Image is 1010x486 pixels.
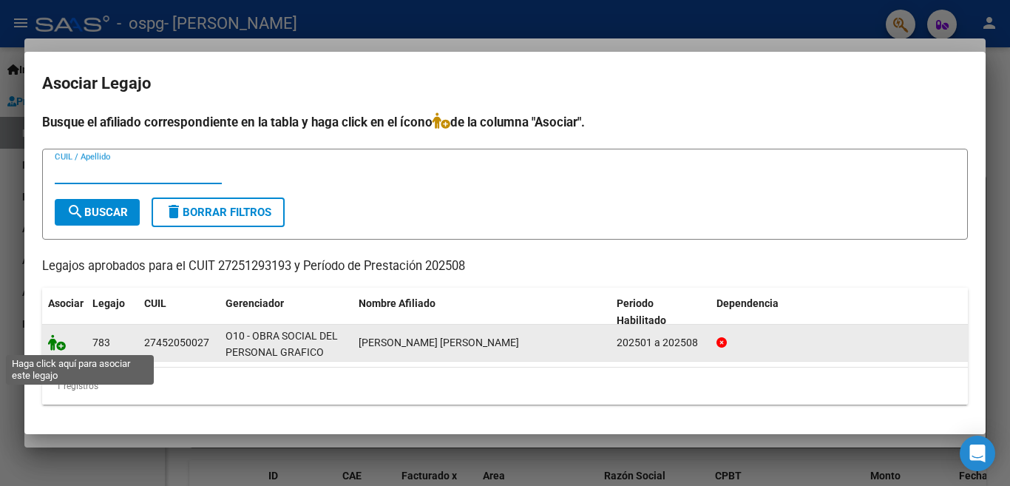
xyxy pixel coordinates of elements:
span: Nombre Afiliado [359,297,435,309]
p: Legajos aprobados para el CUIT 27251293193 y Período de Prestación 202508 [42,257,968,276]
span: O10 - OBRA SOCIAL DEL PERSONAL GRAFICO [226,330,338,359]
div: 27452050027 [144,334,209,351]
span: CEDRON ZOE BRIGITTE [359,337,519,348]
span: 783 [92,337,110,348]
datatable-header-cell: Dependencia [711,288,969,337]
div: 1 registros [42,368,968,405]
datatable-header-cell: Asociar [42,288,87,337]
span: Legajo [92,297,125,309]
datatable-header-cell: CUIL [138,288,220,337]
span: Gerenciador [226,297,284,309]
div: Open Intercom Messenger [960,436,995,471]
datatable-header-cell: Periodo Habilitado [611,288,711,337]
span: Borrar Filtros [165,206,271,219]
span: Dependencia [716,297,779,309]
datatable-header-cell: Gerenciador [220,288,353,337]
datatable-header-cell: Nombre Afiliado [353,288,611,337]
h4: Busque el afiliado correspondiente en la tabla y haga click en el ícono de la columna "Asociar". [42,112,968,132]
button: Borrar Filtros [152,198,285,227]
span: Periodo Habilitado [617,297,666,326]
span: CUIL [144,297,166,309]
span: Asociar [48,297,84,309]
span: Buscar [67,206,128,219]
mat-icon: search [67,203,84,220]
div: 202501 a 202508 [617,334,705,351]
mat-icon: delete [165,203,183,220]
datatable-header-cell: Legajo [87,288,138,337]
h2: Asociar Legajo [42,70,968,98]
button: Buscar [55,199,140,226]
